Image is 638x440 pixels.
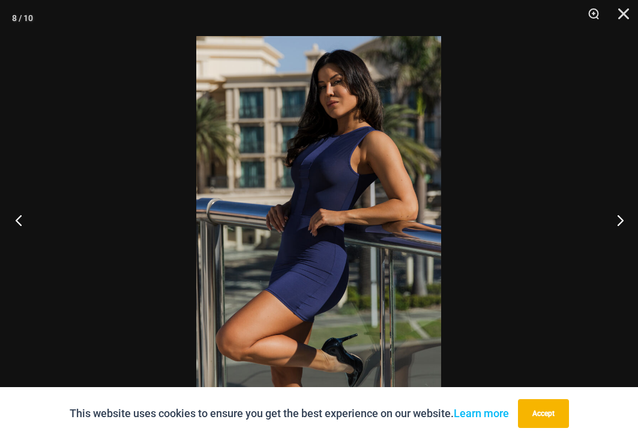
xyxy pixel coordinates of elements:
[454,407,509,420] a: Learn more
[12,9,33,27] div: 8 / 10
[70,405,509,423] p: This website uses cookies to ensure you get the best experience on our website.
[593,190,638,250] button: Next
[518,399,569,428] button: Accept
[196,36,441,404] img: Desire Me Navy 5192 Dress 13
